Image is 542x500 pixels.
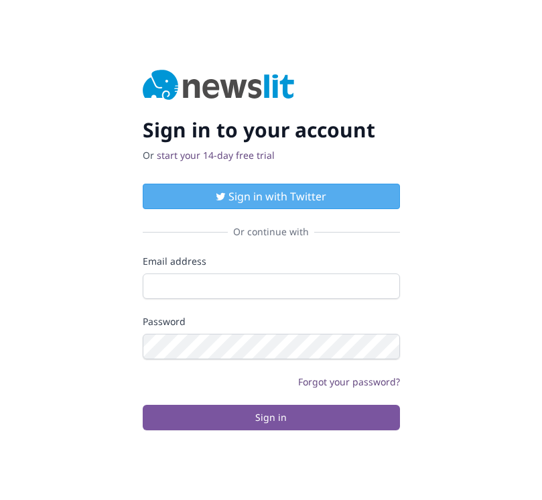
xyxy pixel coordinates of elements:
[298,375,400,388] a: Forgot your password?
[143,70,295,102] img: Newslit
[143,184,400,209] button: Sign in with Twitter
[143,149,400,162] p: Or
[143,118,400,142] h2: Sign in to your account
[143,315,400,328] label: Password
[143,255,400,268] label: Email address
[143,405,400,430] button: Sign in
[157,149,275,162] a: start your 14-day free trial
[228,225,314,239] span: Or continue with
